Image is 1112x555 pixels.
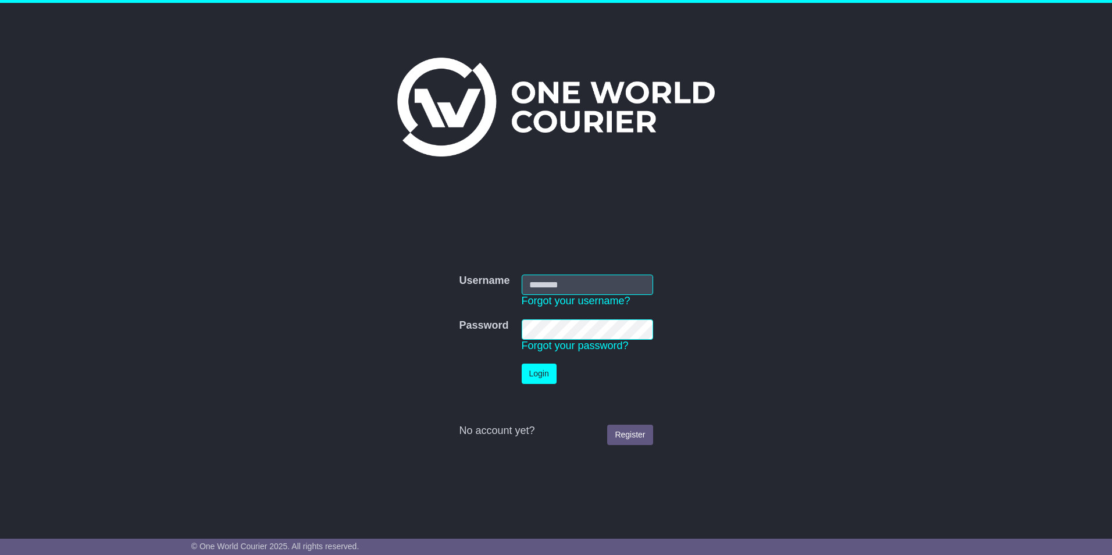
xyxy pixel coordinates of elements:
a: Register [607,425,653,445]
label: Username [459,275,509,287]
span: © One World Courier 2025. All rights reserved. [191,542,359,551]
a: Forgot your username? [522,295,630,307]
a: Forgot your password? [522,340,629,351]
div: No account yet? [459,425,653,437]
label: Password [459,319,508,332]
img: One World [397,58,715,156]
button: Login [522,364,557,384]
